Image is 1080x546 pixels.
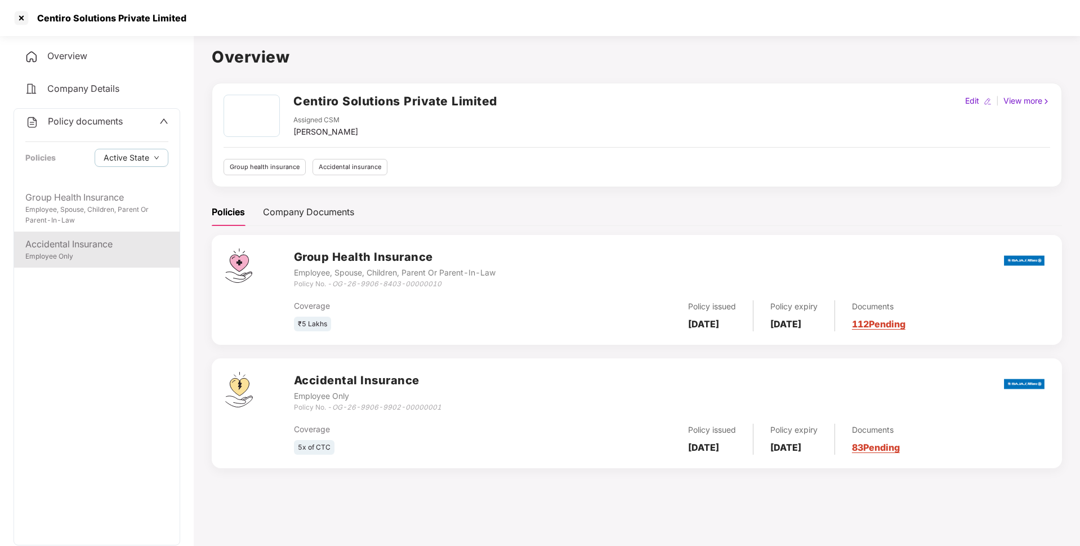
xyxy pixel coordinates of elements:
div: Group health insurance [224,159,306,175]
div: Accidental insurance [313,159,387,175]
div: Policy expiry [770,300,818,313]
span: Policy documents [48,116,123,127]
div: Employee Only [25,251,168,262]
img: svg+xml;base64,PHN2ZyB4bWxucz0iaHR0cDovL3d3dy53My5vcmcvMjAwMC9zdmciIHdpZHRoPSIyNCIgaGVpZ2h0PSIyNC... [25,116,39,129]
div: Documents [852,424,900,436]
div: 5x of CTC [294,440,334,455]
h1: Overview [212,45,1062,69]
img: bajaj.png [1004,371,1045,397]
span: Active State [104,152,149,164]
b: [DATE] [770,442,801,453]
div: Policy issued [688,300,736,313]
div: Coverage [294,300,546,312]
a: 112 Pending [852,318,905,330]
div: Coverage [294,423,546,436]
div: Policy expiry [770,424,818,436]
div: Employee Only [294,390,441,402]
span: down [154,155,159,161]
b: [DATE] [688,318,719,330]
img: svg+xml;base64,PHN2ZyB4bWxucz0iaHR0cDovL3d3dy53My5vcmcvMjAwMC9zdmciIHdpZHRoPSI0Ny43MTQiIGhlaWdodD... [225,248,252,283]
div: Centiro Solutions Private Limited [30,12,186,24]
div: Policy No. - [294,402,441,413]
i: OG-26-9906-9902-00000001 [332,403,441,411]
i: OG-26-9906-8403-00000010 [332,279,441,288]
span: up [159,117,168,126]
div: Policies [25,152,56,164]
h2: Centiro Solutions Private Limited [293,92,497,110]
div: Assigned CSM [293,115,358,126]
div: Accidental Insurance [25,237,168,251]
span: Company Details [47,83,119,94]
b: [DATE] [770,318,801,330]
div: Documents [852,300,905,313]
div: | [994,95,1001,107]
span: Overview [47,50,87,61]
a: 83 Pending [852,442,900,453]
button: Active Statedown [95,149,168,167]
img: svg+xml;base64,PHN2ZyB4bWxucz0iaHR0cDovL3d3dy53My5vcmcvMjAwMC9zdmciIHdpZHRoPSI0OS4zMjEiIGhlaWdodD... [225,372,253,407]
div: Employee, Spouse, Children, Parent Or Parent-In-Law [25,205,168,226]
img: svg+xml;base64,PHN2ZyB4bWxucz0iaHR0cDovL3d3dy53My5vcmcvMjAwMC9zdmciIHdpZHRoPSIyNCIgaGVpZ2h0PSIyNC... [25,82,38,96]
h3: Accidental Insurance [294,372,441,389]
div: Policy issued [688,424,736,436]
div: Policies [212,205,245,219]
div: View more [1001,95,1052,107]
img: bajaj.png [1004,248,1045,273]
div: ₹5 Lakhs [294,317,331,332]
h3: Group Health Insurance [294,248,496,266]
img: rightIcon [1042,97,1050,105]
img: svg+xml;base64,PHN2ZyB4bWxucz0iaHR0cDovL3d3dy53My5vcmcvMjAwMC9zdmciIHdpZHRoPSIyNCIgaGVpZ2h0PSIyNC... [25,50,38,64]
div: Group Health Insurance [25,190,168,205]
div: [PERSON_NAME] [293,126,358,138]
div: Edit [963,95,981,107]
div: Employee, Spouse, Children, Parent Or Parent-In-Law [294,267,496,279]
div: Policy No. - [294,279,496,290]
b: [DATE] [688,442,719,453]
img: editIcon [984,97,992,105]
div: Company Documents [263,205,354,219]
